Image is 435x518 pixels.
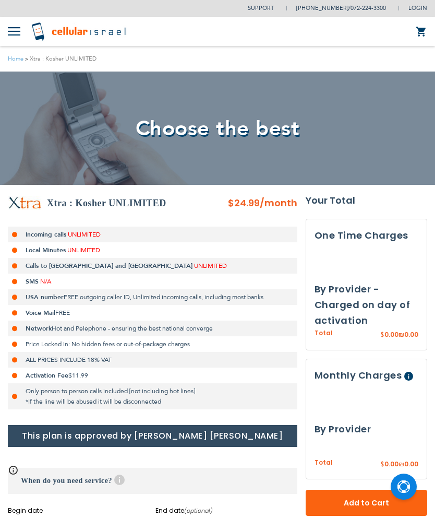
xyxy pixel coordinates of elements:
label: Begin date [8,507,150,514]
h2: Xtra : Kosher UNLIMITED [47,195,166,211]
span: $ [380,460,384,469]
span: Total [315,458,333,468]
li: Price Locked In: No hidden fees or out-of-package charges [8,336,297,352]
span: ₪ [398,460,404,469]
span: 0.00 [384,460,398,468]
img: Cellular Israel [31,21,129,42]
strong: Network [26,324,52,333]
span: 0.00 [404,330,418,339]
span: 0.00 [404,460,418,468]
span: $24.99 [228,196,260,209]
span: UNLIMITED [67,246,100,254]
strong: Local Minutes [26,246,66,254]
strong: USA number [26,293,64,301]
img: Toggle Menu [8,27,20,36]
span: FREE outgoing caller ID, Unlimited incoming calls, including most banks [64,293,263,301]
a: [PHONE_NUMBER] [296,4,348,12]
a: Support [248,4,274,12]
span: 0.00 [384,330,398,339]
h1: This plan is approved by [PERSON_NAME] [PERSON_NAME] [8,425,297,447]
label: End date [155,507,297,515]
span: Total [315,328,333,338]
h3: One Time Charges [315,228,418,243]
span: UNLIMITED [68,230,101,239]
span: N/A [40,277,51,286]
li: / [286,1,386,16]
strong: Activation Fee [26,371,68,380]
span: Help [404,372,413,381]
a: Home [8,55,23,63]
a: 072-224-3300 [351,4,386,12]
button: Add to Cart [306,490,427,516]
strong: Voice Mail [26,309,55,317]
img: Xtra : Kosher UNLIMITED [8,196,42,210]
span: Help [114,475,125,485]
span: $11.99 [68,371,88,380]
span: FREE [55,309,70,317]
span: $ [380,331,384,340]
span: Hot and Pelephone - ensuring the best national converge [52,324,213,333]
h3: When do you need service? [8,468,297,494]
span: /month [260,195,297,211]
span: Choose the best [136,114,300,143]
strong: Incoming calls [26,230,66,239]
h3: By Provider - Charged on day of activation [315,281,418,328]
span: ₪ [398,331,404,340]
strong: Calls to [GEOGRAPHIC_DATA] and [GEOGRAPHIC_DATA] [26,262,192,270]
span: Add to Cart [340,498,393,509]
li: ALL PRICES INCLUDE 18% VAT [8,352,297,368]
strong: SMS [26,277,39,286]
span: UNLIMITED [194,262,227,270]
span: Login [408,4,427,12]
strong: Your Total [306,193,427,208]
li: Only person to person calls included [not including hot lines] *If the line will be abused it wil... [8,383,297,409]
span: Monthly Charges [315,369,402,382]
i: (optional) [184,507,213,515]
h3: By Provider [315,421,418,437]
li: Xtra : Kosher UNLIMITED [23,54,96,64]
